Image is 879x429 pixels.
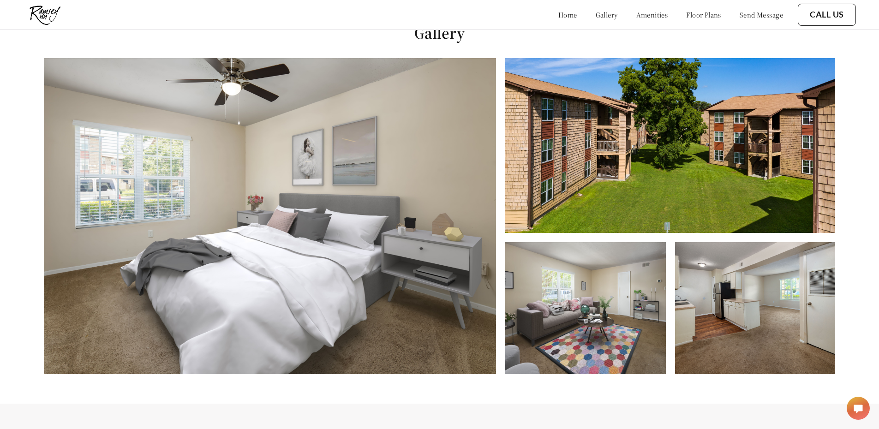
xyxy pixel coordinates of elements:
img: Open Floorplan [675,242,835,374]
img: Furnished Bedroom [44,58,496,374]
a: send message [740,10,783,19]
a: home [558,10,577,19]
img: ramsey_run_logo.jpg [23,2,67,27]
button: Call Us [798,4,856,26]
img: Greenery [505,58,835,233]
a: gallery [596,10,618,19]
a: floor plans [686,10,721,19]
a: Call Us [810,10,844,20]
img: Large Living Room [505,242,665,374]
a: amenities [636,10,668,19]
